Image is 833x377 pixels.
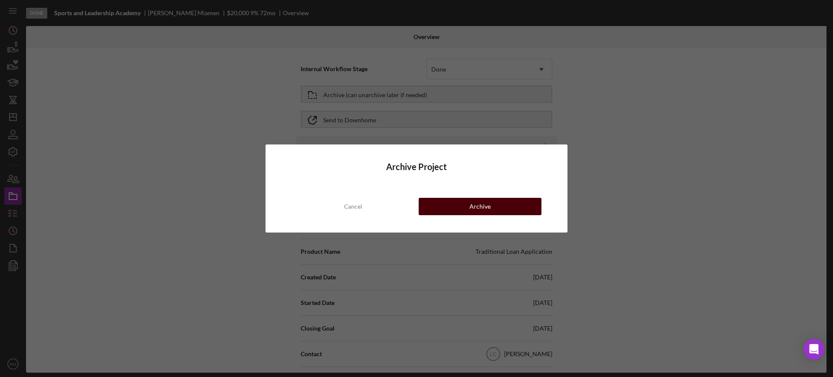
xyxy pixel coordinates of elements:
[344,198,362,215] div: Cancel
[469,198,491,215] div: Archive
[419,198,541,215] button: Archive
[292,198,414,215] button: Cancel
[803,339,824,360] div: Open Intercom Messenger
[292,162,541,172] h4: Archive Project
